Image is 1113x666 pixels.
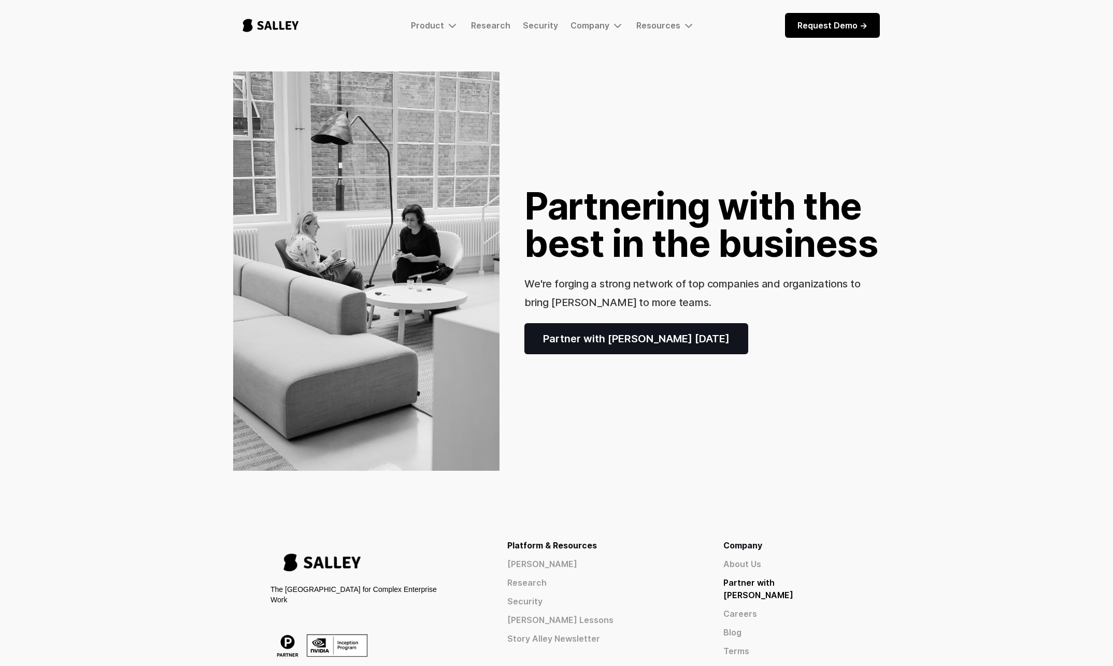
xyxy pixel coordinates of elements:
a: Research [507,576,686,589]
div: Resources [636,19,695,32]
a: Story Alley Newsletter [507,632,686,645]
a: Research [471,20,510,31]
a: Terms [723,645,843,657]
h3: We're forging a strong network of top companies and organizations to bring [PERSON_NAME] to more ... [524,278,860,309]
a: Security [507,595,686,607]
a: home [233,8,308,42]
a: [PERSON_NAME] Lessons [507,614,686,626]
div: Company [723,539,843,552]
a: Partner with [PERSON_NAME] [723,576,843,601]
a: Request Demo -> [785,13,880,38]
a: About Us [723,558,843,570]
a: Careers [723,607,843,620]
div: Product [411,20,444,31]
div: Resources [636,20,680,31]
div: Company [570,20,609,31]
div: Product [411,19,459,32]
div: Company [570,19,624,32]
a: Blog [723,626,843,639]
a: Security [523,20,558,31]
a: Partner with [PERSON_NAME] [DATE] [524,323,748,354]
h1: Partnering with the best in the business [524,187,880,262]
div: Platform & Resources [507,539,686,552]
div: The [GEOGRAPHIC_DATA] for Complex Enterprise Work [270,584,440,605]
a: [PERSON_NAME] [507,558,686,570]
